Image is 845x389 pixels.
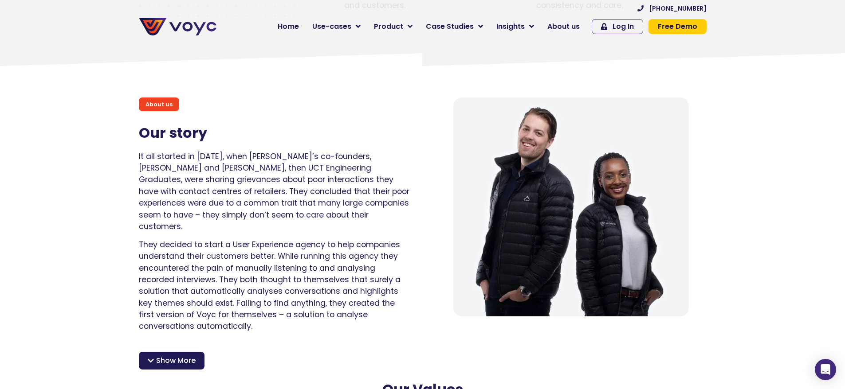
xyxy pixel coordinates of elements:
[139,124,409,141] h2: Our story
[490,18,541,35] a: Insights
[426,21,474,32] span: Case Studies
[139,239,409,332] p: They decided to start a User Experience agency to help companies understand their customers bette...
[367,18,419,35] a: Product
[547,21,580,32] span: About us
[637,5,707,12] a: [PHONE_NUMBER]
[496,21,525,32] span: Insights
[592,19,643,34] a: Log In
[139,97,179,111] div: About us
[613,23,634,30] span: Log In
[139,352,204,370] div: Show More
[306,18,367,35] a: Use-cases
[453,97,689,316] img: About us
[139,338,707,373] p: After making it into the prestigious Techstars [DOMAIN_NAME] accelerator in [GEOGRAPHIC_DATA], th...
[658,23,697,30] span: Free Demo
[815,359,836,380] div: Open Intercom Messenger
[648,19,707,34] a: Free Demo
[156,355,196,366] span: Show More
[541,18,586,35] a: About us
[139,151,409,233] p: It all started in [DATE], when [PERSON_NAME]’s co-founders, [PERSON_NAME] and [PERSON_NAME], then...
[649,5,707,12] span: [PHONE_NUMBER]
[139,18,216,35] img: voyc-full-logo
[271,18,306,35] a: Home
[312,21,351,32] span: Use-cases
[278,21,299,32] span: Home
[374,21,403,32] span: Product
[419,18,490,35] a: Case Studies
